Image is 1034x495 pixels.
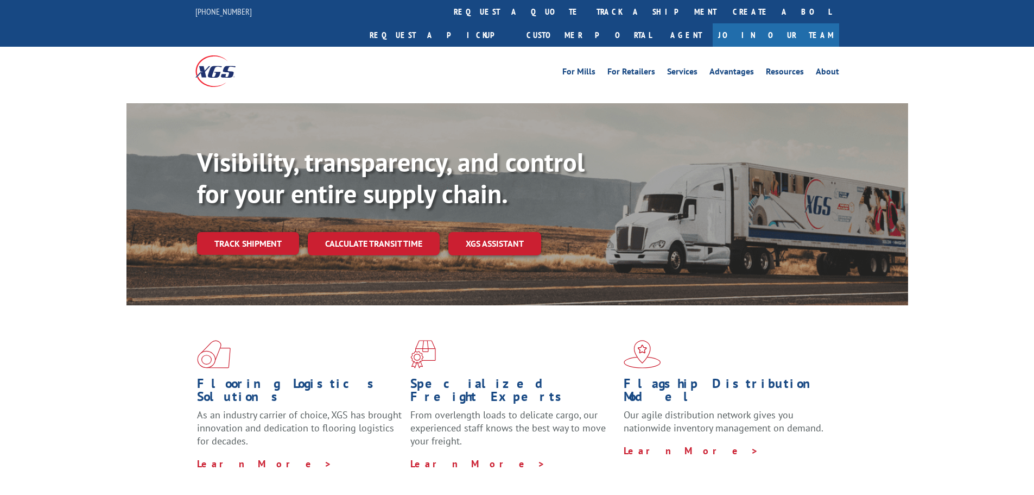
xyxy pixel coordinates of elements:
h1: Specialized Freight Experts [410,377,616,409]
a: Agent [659,23,713,47]
a: Learn More > [624,444,759,457]
a: [PHONE_NUMBER] [195,6,252,17]
h1: Flooring Logistics Solutions [197,377,402,409]
a: Services [667,67,697,79]
a: Resources [766,67,804,79]
img: xgs-icon-total-supply-chain-intelligence-red [197,340,231,368]
a: Track shipment [197,232,299,255]
a: About [816,67,839,79]
span: Our agile distribution network gives you nationwide inventory management on demand. [624,409,823,434]
a: Advantages [709,67,754,79]
h1: Flagship Distribution Model [624,377,829,409]
img: xgs-icon-focused-on-flooring-red [410,340,436,368]
a: Join Our Team [713,23,839,47]
a: Calculate transit time [308,232,440,255]
a: Learn More > [197,458,332,470]
p: From overlength loads to delicate cargo, our experienced staff knows the best way to move your fr... [410,409,616,457]
a: Customer Portal [518,23,659,47]
span: As an industry carrier of choice, XGS has brought innovation and dedication to flooring logistics... [197,409,402,447]
b: Visibility, transparency, and control for your entire supply chain. [197,145,585,210]
a: For Retailers [607,67,655,79]
a: For Mills [562,67,595,79]
a: XGS ASSISTANT [448,232,541,255]
img: xgs-icon-flagship-distribution-model-red [624,340,661,368]
a: Request a pickup [361,23,518,47]
a: Learn More > [410,458,545,470]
